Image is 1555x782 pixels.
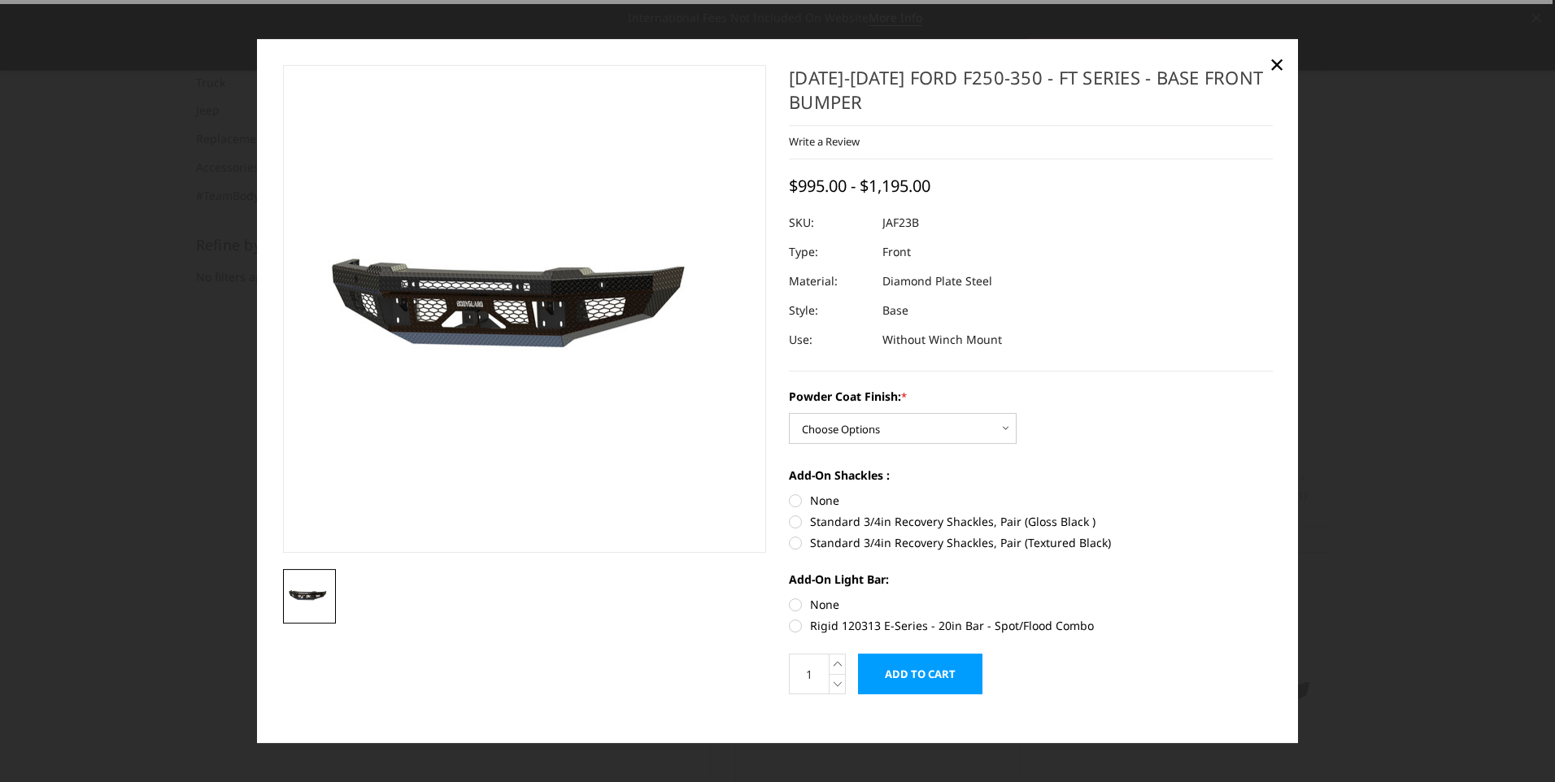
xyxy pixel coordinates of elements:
label: None [789,596,1273,613]
dt: Style: [789,297,870,326]
a: Write a Review [789,134,860,149]
img: 2023-2025 Ford F250-350 - FT Series - Base Front Bumper [288,586,332,606]
dd: Base [882,297,908,326]
dt: SKU: [789,209,870,238]
label: Powder Coat Finish: [789,389,1273,406]
dd: JAF23B [882,209,919,238]
dd: Without Winch Mount [882,326,1002,355]
dd: Diamond Plate Steel [882,267,992,297]
h1: [DATE]-[DATE] Ford F250-350 - FT Series - Base Front Bumper [789,65,1273,126]
dt: Type: [789,238,870,267]
dt: Material: [789,267,870,297]
label: Add-On Light Bar: [789,571,1273,588]
label: Rigid 120313 E-Series - 20in Bar - Spot/Flood Combo [789,617,1273,634]
label: None [789,493,1273,510]
dd: Front [882,238,911,267]
dt: Use: [789,326,870,355]
label: Standard 3/4in Recovery Shackles, Pair (Textured Black) [789,534,1273,551]
a: Close [1264,51,1290,77]
input: Add to Cart [858,654,982,694]
span: $995.00 - $1,195.00 [789,176,930,198]
span: × [1270,46,1284,81]
a: 2023-2025 Ford F250-350 - FT Series - Base Front Bumper [283,65,767,553]
label: Add-On Shackles : [789,467,1273,484]
label: Standard 3/4in Recovery Shackles, Pair (Gloss Black ) [789,513,1273,530]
